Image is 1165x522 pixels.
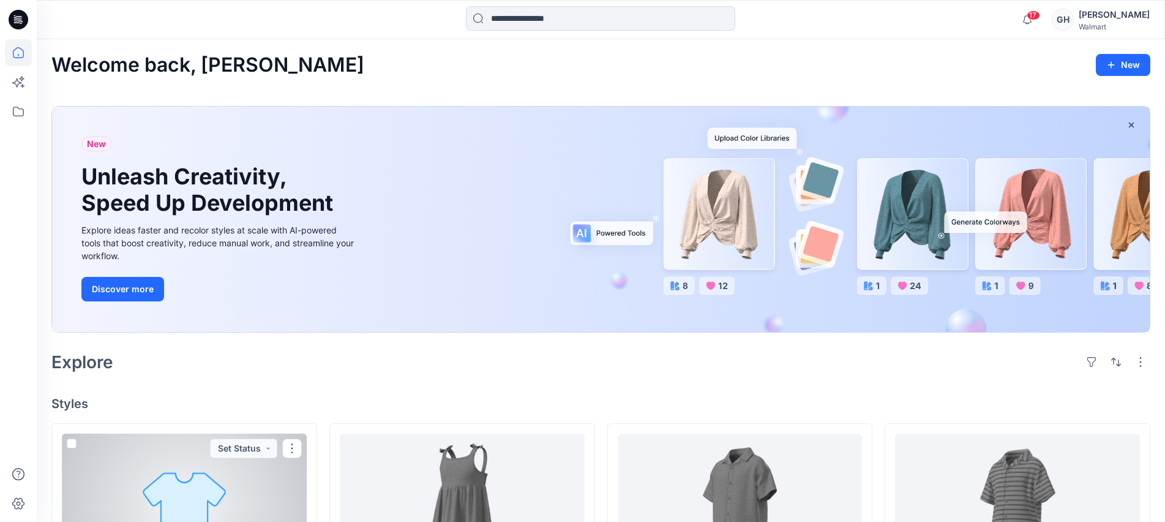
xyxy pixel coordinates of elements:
[1052,9,1074,31] div: GH
[51,396,1150,411] h4: Styles
[81,224,357,262] div: Explore ideas faster and recolor styles at scale with AI-powered tools that boost creativity, red...
[1079,7,1150,22] div: [PERSON_NAME]
[51,54,364,77] h2: Welcome back, [PERSON_NAME]
[1096,54,1150,76] button: New
[1079,22,1150,31] div: Walmart
[87,137,106,151] span: New
[81,277,164,301] button: Discover more
[1027,10,1040,20] span: 17
[81,277,357,301] a: Discover more
[51,352,113,372] h2: Explore
[81,164,339,216] h1: Unleash Creativity, Speed Up Development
